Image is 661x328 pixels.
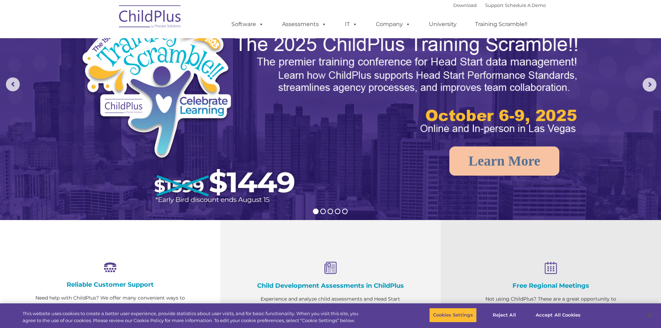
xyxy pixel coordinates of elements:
span: Phone number [96,74,126,79]
a: Schedule A Demo [505,2,546,8]
a: IT [338,17,364,31]
a: Software [224,17,271,31]
h4: Child Development Assessments in ChildPlus [255,282,406,289]
h4: Free Regional Meetings [475,282,626,289]
a: Download [453,2,477,8]
p: Not using ChildPlus? These are a great opportunity to network and learn from ChildPlus users. Fin... [475,295,626,321]
p: Experience and analyze child assessments and Head Start data management in one system with zero c... [255,295,406,321]
button: Close [642,308,658,323]
a: Assessments [275,17,333,31]
button: Accept All Cookies [532,308,584,322]
div: This website uses cookies to create a better user experience, provide statistics about user visit... [23,310,364,324]
a: Support [485,2,503,8]
a: Company [369,17,417,31]
a: Learn More [449,146,559,176]
h4: Reliable Customer Support [35,281,186,288]
span: Last name [96,46,118,51]
a: Training Scramble!! [468,17,534,31]
p: Need help with ChildPlus? We offer many convenient ways to contact our amazing Customer Support r... [35,294,186,320]
img: ChildPlus by Procare Solutions [116,0,185,35]
button: Reject All [483,308,526,322]
a: University [422,17,464,31]
font: | [453,2,546,8]
button: Cookies Settings [429,308,477,322]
